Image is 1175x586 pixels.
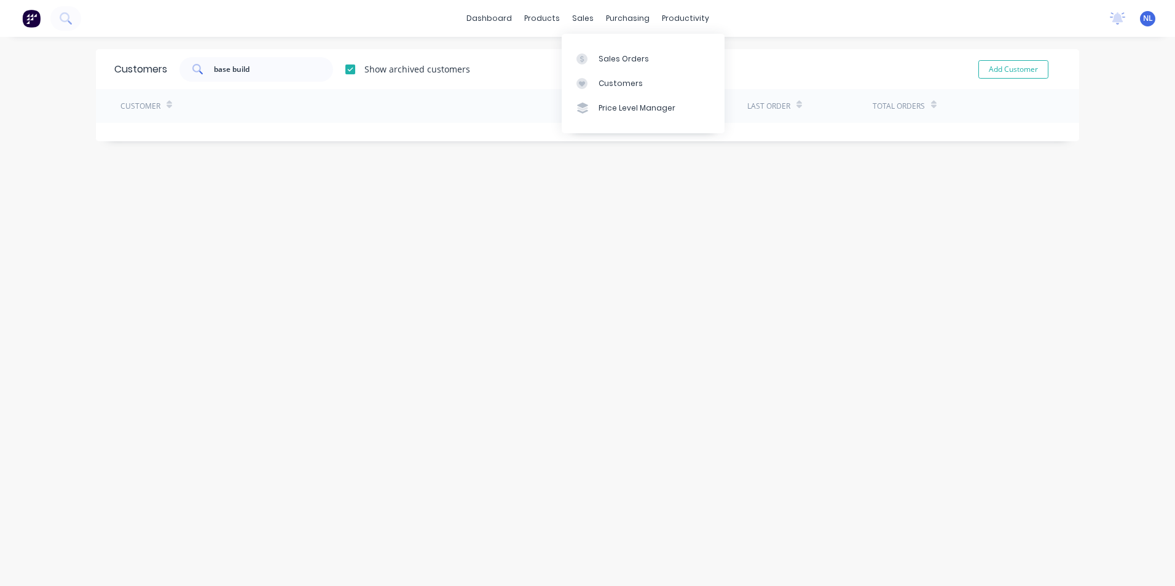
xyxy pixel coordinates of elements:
a: Price Level Manager [562,96,725,120]
a: Sales Orders [562,46,725,71]
span: NL [1143,13,1153,24]
input: Search customers... [214,57,334,82]
a: Customers [562,71,725,96]
button: Add Customer [978,60,1048,79]
div: sales [566,9,600,28]
div: Show archived customers [364,63,470,76]
div: Customer [120,101,160,112]
div: Customers [599,78,643,89]
div: Sales Orders [599,53,649,64]
div: Price Level Manager [599,103,675,114]
img: Factory [22,9,41,28]
div: Customers [114,62,167,77]
div: Last Order [747,101,790,112]
a: dashboard [460,9,518,28]
div: productivity [656,9,715,28]
div: purchasing [600,9,656,28]
div: products [518,9,566,28]
div: Total Orders [873,101,925,112]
